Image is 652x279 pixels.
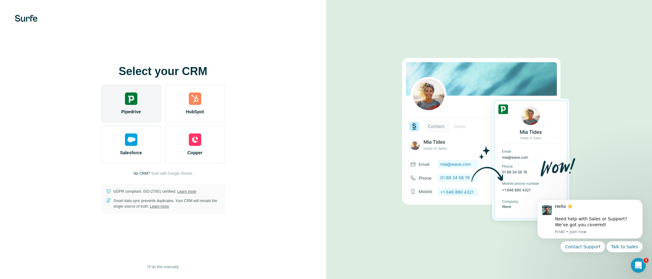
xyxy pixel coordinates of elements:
[147,264,179,270] span: I’ll do this manually
[120,150,142,156] span: Salesforce
[113,198,220,209] p: Smart data sync prevents duplicates. Your CRM will remain the single source of truth.
[125,92,137,105] img: pipedrive's logo
[189,92,201,105] img: hubspot's logo
[113,189,196,194] p: GDPR compliant. ISO-27001 certified.
[143,262,183,272] button: I’ll do this manually
[644,258,649,263] span: 1
[187,150,202,156] span: Copper
[177,189,196,194] a: Learn more
[402,47,576,232] img: PIPEDRIVE image
[150,204,169,209] a: Learn more
[101,65,225,78] h1: Select your CRM
[121,109,141,115] span: Pipedrive
[528,192,652,276] iframe: Intercom notifications message
[631,258,646,273] iframe: Intercom live chat
[134,171,150,176] p: No CRM?
[186,109,204,115] span: HubSpot
[125,133,137,146] img: salesforce's logo
[189,133,201,146] img: copper's logo
[15,15,38,22] img: Surfe's logo
[151,171,193,176] button: Start with Google Sheets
